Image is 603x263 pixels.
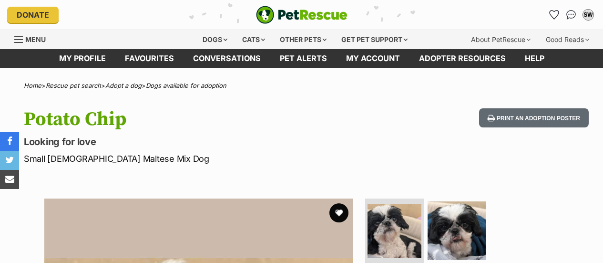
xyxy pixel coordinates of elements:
div: Dogs [196,30,234,49]
a: Menu [14,30,52,47]
h1: Potato Chip [24,108,368,130]
a: Pet alerts [270,49,337,68]
a: Dogs available for adoption [146,82,226,89]
a: Help [515,49,554,68]
a: PetRescue [256,6,347,24]
ul: Account quick links [546,7,596,22]
a: Favourites [115,49,184,68]
p: Looking for love [24,135,368,148]
a: My profile [50,49,115,68]
a: Rescue pet search [46,82,101,89]
span: Menu [25,35,46,43]
button: My account [581,7,596,22]
a: Home [24,82,41,89]
a: Adopt a dog [105,82,142,89]
div: Get pet support [335,30,414,49]
a: Adopter resources [409,49,515,68]
div: About PetRescue [464,30,537,49]
a: Conversations [563,7,579,22]
p: Small [DEMOGRAPHIC_DATA] Maltese Mix Dog [24,152,368,165]
a: Favourites [546,7,562,22]
a: conversations [184,49,270,68]
img: chat-41dd97257d64d25036548639549fe6c8038ab92f7586957e7f3b1b290dea8141.svg [566,10,576,20]
img: Photo of Potato Chip [368,204,421,258]
button: favourite [329,203,348,222]
a: Donate [7,7,59,23]
div: SW [583,10,593,20]
img: Photo of Potato Chip [428,201,486,260]
a: My account [337,49,409,68]
img: logo-e224e6f780fb5917bec1dbf3a21bbac754714ae5b6737aabdf751b685950b380.svg [256,6,347,24]
div: Other pets [273,30,333,49]
div: Good Reads [539,30,596,49]
div: Cats [235,30,272,49]
button: Print an adoption poster [479,108,589,128]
